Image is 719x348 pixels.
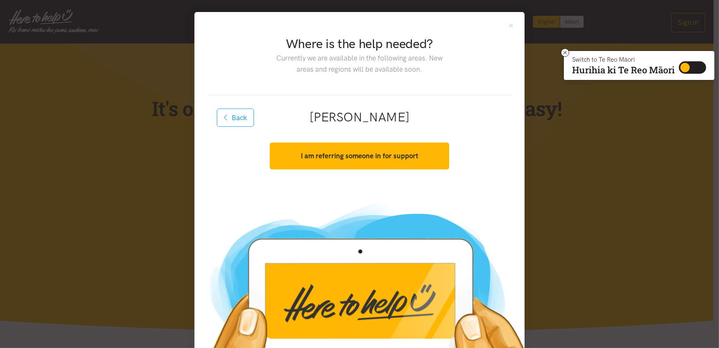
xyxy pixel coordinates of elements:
[270,53,449,75] p: Currently we are available in the following areas. New areas and regions will be available soon.
[270,35,449,53] h2: Where is the help needed?
[301,152,418,160] strong: I am referring someone in for support
[572,57,675,62] p: Switch to Te Reo Māori
[270,143,449,169] button: I am referring someone in for support
[217,109,254,127] button: Back
[221,109,498,126] h2: [PERSON_NAME]
[572,66,675,74] p: Hurihia ki Te Reo Māori
[508,22,515,29] button: Close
